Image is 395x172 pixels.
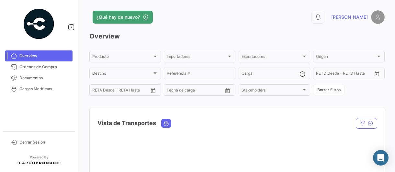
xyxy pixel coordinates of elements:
[92,72,152,77] span: Destino
[23,8,55,40] img: powered-by.png
[316,72,328,77] input: Desde
[93,11,153,24] button: ¿Qué hay de nuevo?
[19,64,70,70] span: Órdenes de Compra
[183,89,210,93] input: Hasta
[19,53,70,59] span: Overview
[162,119,171,127] button: Ocean
[19,75,70,81] span: Documentos
[92,89,104,93] input: Desde
[5,61,73,72] a: Órdenes de Compra
[223,86,232,95] button: Open calendar
[313,85,345,95] button: Borrar filtros
[332,72,359,77] input: Hasta
[167,89,178,93] input: Desde
[148,86,158,95] button: Open calendar
[96,14,140,20] span: ¿Qué hay de nuevo?
[97,119,156,128] h4: Vista de Transportes
[167,55,227,60] span: Importadores
[89,32,385,41] h3: Overview
[331,14,368,20] span: [PERSON_NAME]
[19,139,70,145] span: Cerrar Sesión
[373,150,389,166] div: Abrir Intercom Messenger
[242,55,301,60] span: Exportadores
[371,10,385,24] img: placeholder-user.png
[92,55,152,60] span: Producto
[242,89,301,93] span: Stakeholders
[5,83,73,94] a: Cargas Marítimas
[5,72,73,83] a: Documentos
[5,50,73,61] a: Overview
[19,86,70,92] span: Cargas Marítimas
[372,69,382,79] button: Open calendar
[316,55,376,60] span: Origen
[108,89,135,93] input: Hasta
